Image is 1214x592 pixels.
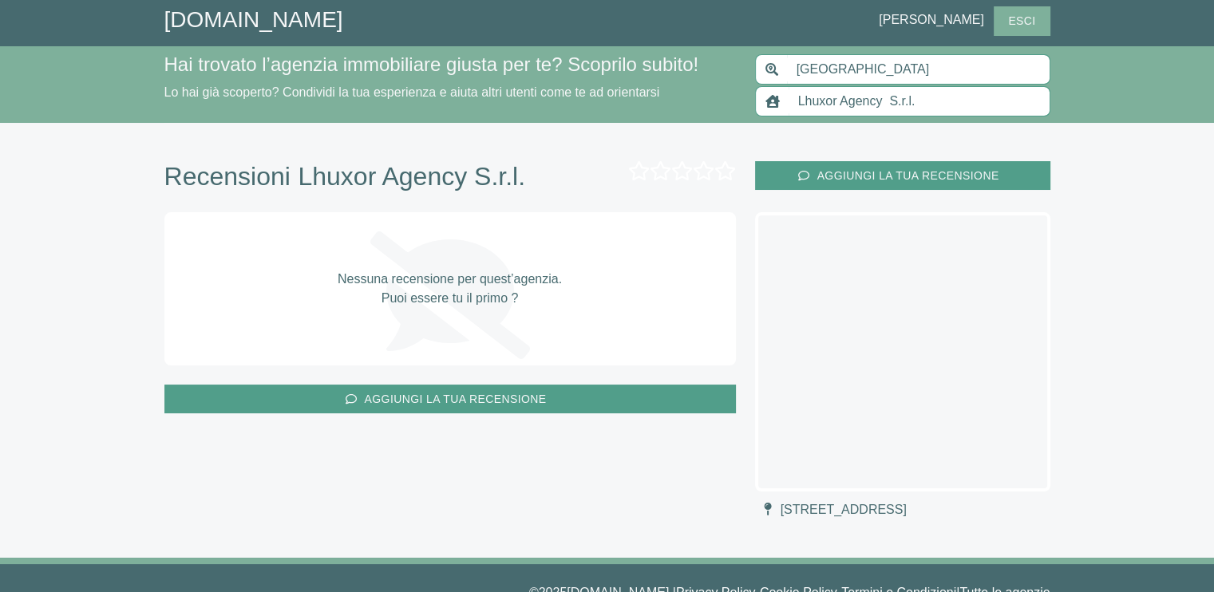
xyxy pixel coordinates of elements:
button: aggiungi la tua recensione [755,161,1050,191]
span: aggiungi la tua recensione [809,166,1007,186]
p: Nessuna recensione per quest’agenzia. Puoi essere tu il primo ? [338,270,562,308]
span: Recensioni [164,161,299,191]
button: aggiungi la tua recensione [164,385,736,414]
button: Esci [994,6,1050,36]
a: [DOMAIN_NAME] [164,7,343,32]
span: [PERSON_NAME] [879,13,991,26]
input: Inserisci area di ricerca (Comune o Provincia) [787,54,1050,85]
span: aggiungi la tua recensione [357,389,555,409]
span: Lhuxor Agency S.r.l. [298,161,525,191]
span: Esci [1000,11,1043,31]
span: [STREET_ADDRESS] [781,503,907,516]
input: Inserisci nome agenzia immobiliare [789,86,1050,116]
p: Lo hai già scoperto? Condividi la tua esperienza e aiuta altri utenti come te ad orientarsi [164,83,736,102]
h4: Hai trovato l’agenzia immobiliare giusta per te? Scoprilo subito! [164,53,736,77]
iframe: map [755,212,1050,491]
